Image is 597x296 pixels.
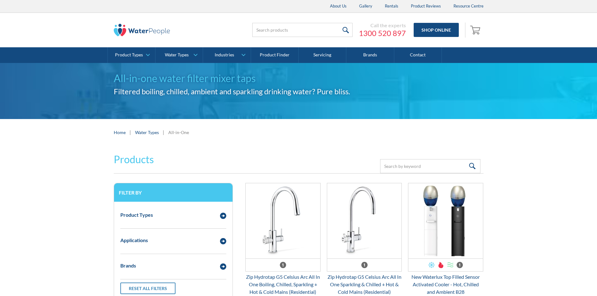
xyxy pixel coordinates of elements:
a: Brands [346,47,394,63]
a: Reset all filters [120,283,175,294]
div: | [162,128,165,136]
h2: Filtered boiling, chilled, ambient and sparkling drinking water? Pure bliss. [114,86,484,97]
div: Applications [120,236,148,244]
div: Brands [120,262,136,269]
a: Industries [203,47,250,63]
div: Product Types [120,211,153,219]
a: Product Types [108,47,155,63]
div: Call the experts [359,22,406,29]
img: New Waterlux Top Filled Sensor Activated Cooler - Hot, Chilled and Ambient B28 [408,183,483,258]
h2: Products [114,152,154,167]
a: Zip Hydrotap G5 Celsius Arc All In One Boiling, Chilled, Sparkling + Hot & Cold Mains (Residentia... [245,183,321,296]
input: Search products [252,23,353,37]
div: New Waterlux Top Filled Sensor Activated Cooler - Hot, Chilled and Ambient B28 [408,273,483,296]
a: Contact [394,47,442,63]
h3: Filter by [119,190,228,195]
a: 1300 520 897 [359,29,406,38]
a: Water Types [135,129,159,136]
a: Shop Online [414,23,459,37]
a: Open cart [469,23,484,38]
a: Servicing [299,47,346,63]
div: Zip Hydrotap G5 Celsius Arc All In One Boiling, Chilled, Sparkling + Hot & Cold Mains (Residential) [245,273,321,296]
div: | [129,128,132,136]
img: Zip Hydrotap G5 Celsius Arc All In One Boiling, Chilled, Sparkling + Hot & Cold Mains (Residential) [246,183,320,258]
a: Product Finder [251,47,299,63]
h1: All-in-one water filter mixer taps [114,71,484,86]
a: Zip Hydrotap G5 Celsius Arc All In One Sparkling & Chilled + Hot & Cold Mains (Residential)Zip Hy... [327,183,402,296]
img: shopping cart [470,25,482,35]
div: All-in-One [168,129,189,136]
input: Search by keyword [380,159,480,173]
div: Zip Hydrotap G5 Celsius Arc All In One Sparkling & Chilled + Hot & Cold Mains (Residential) [327,273,402,296]
div: Water Types [165,52,189,58]
img: The Water People [114,24,170,36]
div: Industries [215,52,234,58]
a: Home [114,129,126,136]
a: New Waterlux Top Filled Sensor Activated Cooler - Hot, Chilled and Ambient B28New Waterlux Top Fi... [408,183,483,296]
img: Zip Hydrotap G5 Celsius Arc All In One Sparkling & Chilled + Hot & Cold Mains (Residential) [327,183,402,258]
div: Product Types [115,52,143,58]
a: Water Types [155,47,203,63]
